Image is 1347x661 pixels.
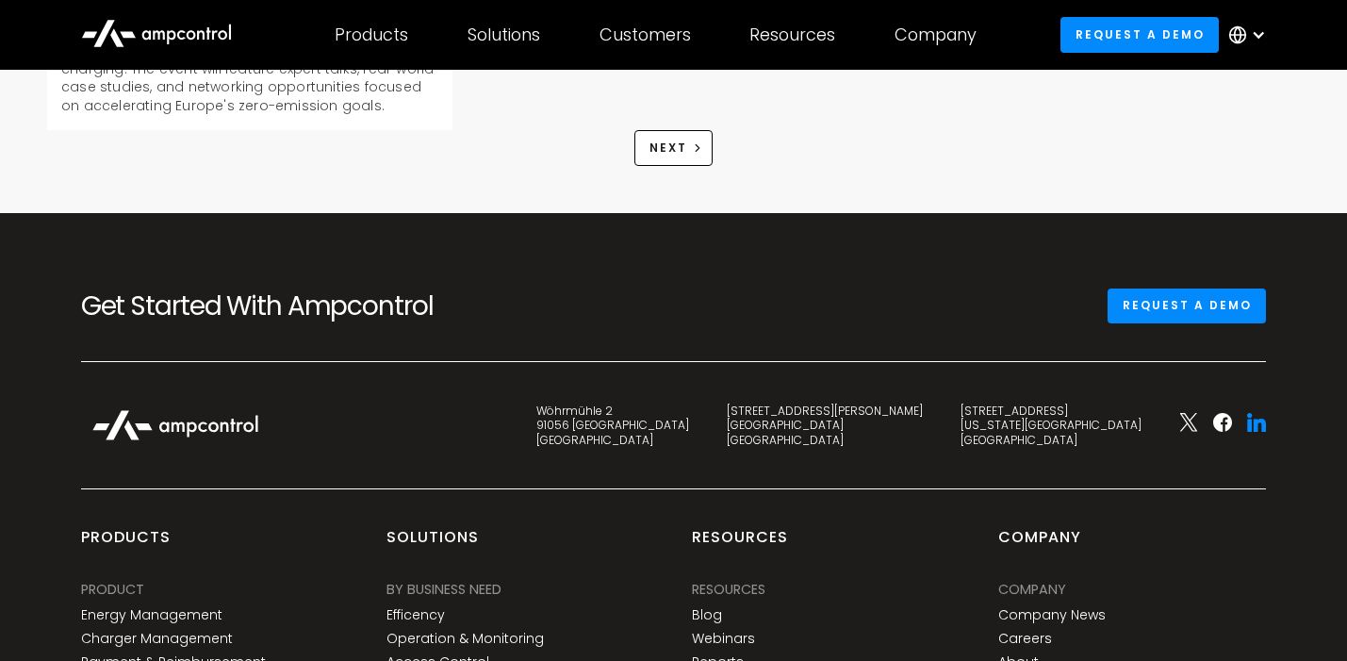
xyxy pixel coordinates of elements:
div: List [47,130,1300,165]
div: Resources [692,579,765,600]
a: Company News [998,607,1106,623]
a: Efficency [386,607,445,623]
div: Company [998,579,1066,600]
a: Next Page [634,130,713,165]
img: Ampcontrol Logo [81,400,270,451]
a: Webinars [692,631,755,647]
a: Energy Management [81,607,222,623]
a: Request a demo [1108,289,1266,323]
div: Resources [749,25,835,45]
div: Products [335,25,408,45]
div: Solutions [386,527,479,563]
h2: Get Started With Ampcontrol [81,290,452,322]
div: Company [895,25,977,45]
div: Resources [692,527,788,563]
div: Wöhrmühle 2 91056 [GEOGRAPHIC_DATA] [GEOGRAPHIC_DATA] [536,404,689,448]
div: products [81,527,171,563]
a: Operation & Monitoring [386,631,544,647]
div: Customers [600,25,691,45]
div: [STREET_ADDRESS] [US_STATE][GEOGRAPHIC_DATA] [GEOGRAPHIC_DATA] [961,404,1142,448]
div: BY BUSINESS NEED [386,579,501,600]
div: Company [998,527,1081,563]
div: PRODUCT [81,579,144,600]
div: [STREET_ADDRESS][PERSON_NAME] [GEOGRAPHIC_DATA] [GEOGRAPHIC_DATA] [727,404,923,448]
a: Careers [998,631,1052,647]
a: Blog [692,607,722,623]
div: Solutions [468,25,540,45]
a: Charger Management [81,631,233,647]
div: Next [649,140,687,157]
a: Request a demo [1060,17,1219,52]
